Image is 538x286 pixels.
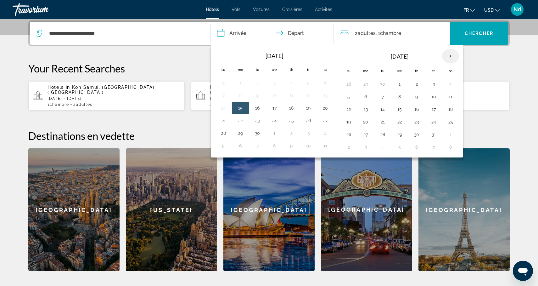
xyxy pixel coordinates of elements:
[463,5,475,14] button: Change language
[13,1,76,18] a: Travorium
[320,104,330,112] button: Day 20
[513,6,521,13] span: Nd
[286,104,296,112] button: Day 18
[218,116,228,125] button: Day 21
[357,49,442,64] th: [DATE]
[361,92,371,101] button: Day 6
[286,91,296,100] button: Day 11
[442,49,459,63] button: Next month
[48,96,180,101] p: [DATE] - [DATE]
[28,148,120,271] a: [GEOGRAPHIC_DATA]
[210,85,289,95] span: [GEOGRAPHIC_DATA], [GEOGRAPHIC_DATA] (BXN)
[269,116,279,125] button: Day 24
[446,143,456,152] button: Day 8
[50,102,69,107] span: Chambre
[269,141,279,150] button: Day 8
[344,130,354,139] button: Day 26
[269,129,279,138] button: Day 1
[418,148,510,271] a: [GEOGRAPHIC_DATA]
[210,96,342,101] p: [DATE] - [DATE]
[355,29,376,38] span: 2
[344,105,354,114] button: Day 12
[513,261,533,281] iframe: Bouton de lancement de la fenêtre de messagerie
[412,80,422,89] button: Day 2
[218,78,228,87] button: Day 31
[395,105,405,114] button: Day 15
[269,91,279,100] button: Day 10
[446,130,456,139] button: Day 1
[28,129,510,142] h2: Destinations en vedette
[395,117,405,126] button: Day 22
[286,116,296,125] button: Day 25
[395,92,405,101] button: Day 8
[465,31,493,36] span: Chercher
[315,7,332,12] span: Activités
[380,30,401,36] span: Chambre
[303,116,313,125] button: Day 26
[48,85,70,90] span: Hotels in
[344,117,354,126] button: Day 19
[358,30,376,36] span: Adultes
[303,91,313,100] button: Day 12
[320,141,330,150] button: Day 11
[252,141,262,150] button: Day 7
[28,62,510,75] p: Your Recent Searches
[361,143,371,152] button: Day 3
[378,105,388,114] button: Day 14
[361,130,371,139] button: Day 27
[232,7,240,12] a: Vols
[484,8,494,13] span: USD
[412,117,422,126] button: Day 23
[446,117,456,126] button: Day 25
[303,129,313,138] button: Day 3
[286,129,296,138] button: Day 2
[429,105,439,114] button: Day 17
[211,22,333,45] button: Check in and out dates
[378,143,388,152] button: Day 4
[395,80,405,89] button: Day 1
[235,91,245,100] button: Day 8
[446,80,456,89] button: Day 4
[361,80,371,89] button: Day 29
[395,130,405,139] button: Day 29
[303,104,313,112] button: Day 19
[320,116,330,125] button: Day 27
[286,141,296,150] button: Day 9
[484,5,500,14] button: Change currency
[210,102,232,107] span: 1
[252,104,262,112] button: Day 16
[206,7,219,12] span: Hôtels
[252,116,262,125] button: Day 23
[320,129,330,138] button: Day 4
[126,148,217,271] div: [US_STATE]
[218,141,228,150] button: Day 5
[378,92,388,101] button: Day 7
[235,78,245,87] button: Day 1
[218,129,228,138] button: Day 28
[320,78,330,87] button: Day 6
[378,130,388,139] button: Day 28
[253,7,270,12] a: Voitures
[191,81,347,111] button: Hotels in [GEOGRAPHIC_DATA], [GEOGRAPHIC_DATA] (BXN)[DATE] - [DATE]1Chambre2Adultes
[30,22,508,45] div: Search widget
[321,148,412,271] a: [GEOGRAPHIC_DATA]
[412,143,422,152] button: Day 6
[223,148,315,271] div: [GEOGRAPHIC_DATA]
[378,80,388,89] button: Day 30
[252,129,262,138] button: Day 30
[232,49,317,63] th: [DATE]
[429,117,439,126] button: Day 24
[48,102,69,107] span: 1
[28,81,185,111] button: Hotels in Koh Samui, [GEOGRAPHIC_DATA] ([GEOGRAPHIC_DATA])[DATE] - [DATE]1Chambre2Adultes
[210,85,233,90] span: Hotels in
[378,117,388,126] button: Day 21
[361,117,371,126] button: Day 20
[412,105,422,114] button: Day 16
[269,104,279,112] button: Day 17
[282,7,302,12] a: Croisières
[395,143,405,152] button: Day 5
